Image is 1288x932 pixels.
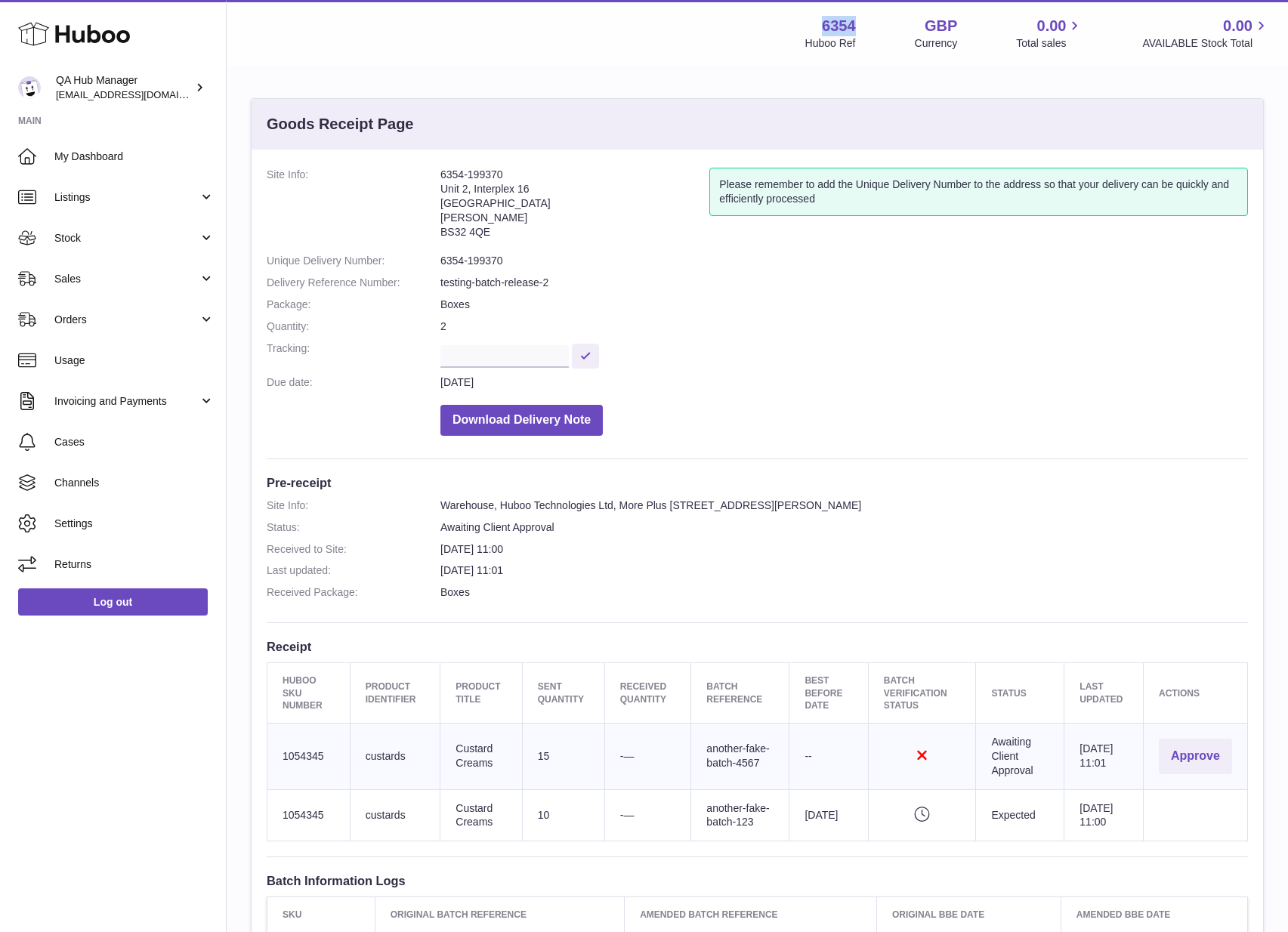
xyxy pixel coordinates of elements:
[54,150,215,164] span: My Dashboard
[54,476,215,490] span: Channels
[440,563,1248,578] dd: [DATE] 11:01
[1016,16,1083,51] a: 0.00 Total sales
[267,638,1248,655] h3: Receipt
[54,272,199,286] span: Sales
[789,789,868,841] td: [DATE]
[976,789,1064,841] td: Expected
[267,789,351,841] td: 1054345
[54,353,215,368] span: Usage
[267,585,440,600] dt: Received Package:
[440,498,1248,513] dd: Warehouse, Huboo Technologies Ltd, More Plus [STREET_ADDRESS][PERSON_NAME]
[709,168,1248,216] div: Please remember to add the Unique Delivery Number to the address so that your delivery can be qui...
[1064,663,1144,724] th: Last updated
[267,520,440,535] dt: Status:
[604,723,691,789] td: -—
[1037,16,1067,36] span: 0.00
[267,474,1248,491] h3: Pre-receipt
[915,36,958,51] div: Currency
[604,789,691,841] td: -—
[440,375,1248,390] dd: [DATE]
[1159,739,1232,774] button: Approve
[18,76,41,99] img: QATestClient@huboo.co.uk
[56,73,192,102] div: QA Hub Manager
[267,276,440,290] dt: Delivery Reference Number:
[267,542,440,557] dt: Received to Site:
[522,723,604,789] td: 15
[1223,16,1252,36] span: 0.00
[267,872,1248,889] h3: Batch Information Logs
[440,254,1248,268] dd: 6354-199370
[267,498,440,513] dt: Site Info:
[440,723,522,789] td: Custard Creams
[789,723,868,789] td: --
[822,16,856,36] strong: 6354
[522,663,604,724] th: Sent Quantity
[1016,36,1083,51] span: Total sales
[1064,723,1144,789] td: [DATE] 11:01
[440,168,709,246] address: 6354-199370 Unit 2, Interplex 16 [GEOGRAPHIC_DATA] [PERSON_NAME] BS32 4QE
[522,789,604,841] td: 10
[54,190,199,205] span: Listings
[440,276,1248,290] dd: testing-batch-release-2
[440,520,1248,535] dd: Awaiting Client Approval
[350,663,440,724] th: Product Identifier
[267,319,440,334] dt: Quantity:
[976,723,1064,789] td: Awaiting Client Approval
[440,585,1248,600] dd: Boxes
[1064,789,1144,841] td: [DATE] 11:00
[350,723,440,789] td: custards
[54,394,199,409] span: Invoicing and Payments
[267,375,440,390] dt: Due date:
[54,517,215,531] span: Settings
[267,114,414,134] h3: Goods Receipt Page
[440,319,1248,334] dd: 2
[976,663,1064,724] th: Status
[1142,36,1270,51] span: AVAILABLE Stock Total
[350,789,440,841] td: custards
[267,341,440,368] dt: Tracking:
[267,254,440,268] dt: Unique Delivery Number:
[54,313,199,327] span: Orders
[440,542,1248,557] dd: [DATE] 11:00
[1142,16,1270,51] a: 0.00 AVAILABLE Stock Total
[440,405,603,436] button: Download Delivery Note
[440,663,522,724] th: Product title
[691,663,789,724] th: Batch Reference
[56,88,222,100] span: [EMAIL_ADDRESS][DOMAIN_NAME]
[54,231,199,245] span: Stock
[440,789,522,841] td: Custard Creams
[789,663,868,724] th: Best Before Date
[805,36,856,51] div: Huboo Ref
[691,789,789,841] td: another-fake-batch-123
[54,557,215,572] span: Returns
[691,723,789,789] td: another-fake-batch-4567
[440,298,1248,312] dd: Boxes
[604,663,691,724] th: Received Quantity
[54,435,215,449] span: Cases
[18,588,208,616] a: Log out
[267,723,351,789] td: 1054345
[925,16,957,36] strong: GBP
[868,663,976,724] th: Batch Verification Status
[267,563,440,578] dt: Last updated:
[267,298,440,312] dt: Package:
[1144,663,1248,724] th: Actions
[267,663,351,724] th: Huboo SKU Number
[267,168,440,246] dt: Site Info:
